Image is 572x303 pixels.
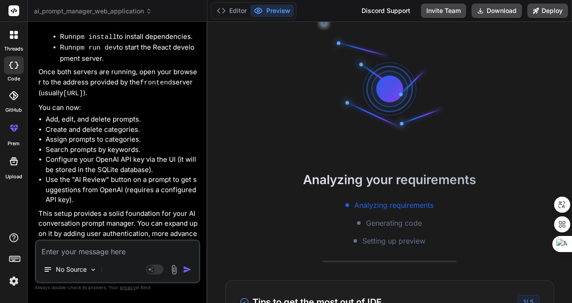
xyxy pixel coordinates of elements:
button: Preview [250,4,294,17]
p: No Source [56,265,87,274]
img: settings [6,274,21,289]
span: Generating code [366,218,422,228]
p: Always double-check its answers. Your in Bind [35,283,200,292]
li: Create and delete categories. [46,125,198,135]
img: attachment [169,265,179,275]
code: npm install [72,34,117,41]
li: Search prompts by keywords. [46,145,198,155]
h2: Analyzing your requirements [207,170,572,189]
img: Pick Models [89,266,97,274]
img: icon [183,265,192,274]
li: Run to install dependencies. [60,32,198,43]
label: GitHub [5,106,22,114]
li: Run to start the React development server. [60,42,198,63]
label: prem [8,140,20,147]
label: Upload [5,173,22,181]
p: You can now: [38,103,198,113]
span: ai_prompt_manager_web_application [34,7,152,16]
label: code [8,75,20,83]
p: Once both servers are running, open your browser to the address provided by the server (usually ). [38,67,198,99]
button: Editor [213,4,250,17]
span: privacy [120,285,136,290]
label: threads [4,45,23,53]
code: frontend [140,79,172,87]
li: Use the "AI Review" button on a prompt to get suggestions from OpenAI (requires a configured API ... [46,175,198,205]
li: Add, edit, and delete prompts. [46,114,198,125]
div: Discord Support [356,4,416,18]
span: Analyzing requirements [354,200,433,210]
li: Assign prompts to categories. [46,135,198,145]
code: npm run dev [72,44,117,52]
span: Setting up preview [362,236,425,246]
button: Download [471,4,522,18]
p: This setup provides a solid foundation for your AI conversation prompt manager. You can expand up... [38,209,198,259]
button: Invite Team [421,4,466,18]
button: Deploy [527,4,568,18]
li: Configure your OpenAI API key via the UI (it will be stored in the SQLite database). [46,155,198,175]
code: [URL] [63,90,83,97]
